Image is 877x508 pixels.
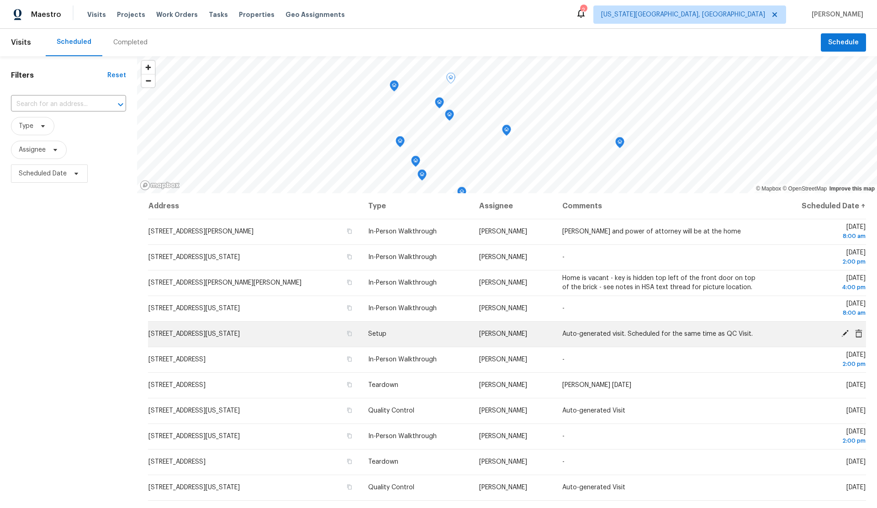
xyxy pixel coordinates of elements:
span: [DATE] [778,224,866,241]
span: - [562,254,565,260]
th: Scheduled Date ↑ [771,193,866,219]
span: [STREET_ADDRESS][US_STATE] [148,331,240,337]
div: Map marker [411,156,420,170]
div: Map marker [435,97,444,111]
span: [PERSON_NAME] [479,407,527,414]
span: [DATE] [778,429,866,445]
span: [DATE] [846,484,866,491]
span: [PERSON_NAME] [479,382,527,388]
button: Copy Address [345,227,354,235]
a: Mapbox [756,185,781,192]
span: Maestro [31,10,61,19]
span: Visits [87,10,106,19]
span: [DATE] [778,275,866,292]
button: Copy Address [345,253,354,261]
button: Copy Address [345,355,354,363]
span: [STREET_ADDRESS][US_STATE] [148,484,240,491]
span: Edit [838,329,852,338]
button: Zoom in [142,61,155,74]
span: [DATE] [778,249,866,266]
span: [STREET_ADDRESS][US_STATE] [148,433,240,439]
div: 2 [580,5,586,15]
span: [DATE] [778,301,866,317]
span: Zoom out [142,74,155,87]
div: Map marker [396,136,405,150]
div: 2:00 pm [778,257,866,266]
span: [PERSON_NAME] [DATE] [562,382,631,388]
input: Search for an address... [11,97,100,111]
span: [STREET_ADDRESS][PERSON_NAME] [148,228,254,235]
span: [STREET_ADDRESS][PERSON_NAME][PERSON_NAME] [148,280,301,286]
span: Geo Assignments [285,10,345,19]
div: Scheduled [57,37,91,47]
span: In-Person Walkthrough [368,254,437,260]
button: Copy Address [345,278,354,286]
button: Copy Address [345,329,354,338]
th: Address [148,193,361,219]
span: Type [19,122,33,131]
div: Reset [107,71,126,80]
span: [DATE] [846,382,866,388]
span: [STREET_ADDRESS][US_STATE] [148,305,240,312]
span: [PERSON_NAME] [479,484,527,491]
span: In-Person Walkthrough [368,356,437,363]
a: OpenStreetMap [782,185,827,192]
div: Completed [113,38,148,47]
span: Assignee [19,145,46,154]
a: Improve this map [829,185,875,192]
span: [PERSON_NAME] [479,331,527,337]
a: Mapbox homepage [140,180,180,190]
button: Schedule [821,33,866,52]
span: - [562,433,565,439]
span: [STREET_ADDRESS][US_STATE] [148,254,240,260]
button: Copy Address [345,432,354,440]
span: Visits [11,32,31,53]
span: - [562,459,565,465]
button: Copy Address [345,457,354,466]
div: 8:00 am [778,308,866,317]
span: Quality Control [368,484,414,491]
span: [PERSON_NAME] [479,433,527,439]
span: In-Person Walkthrough [368,280,437,286]
span: Auto-generated visit. Scheduled for the same time as QC Visit. [562,331,753,337]
span: Scheduled Date [19,169,67,178]
span: - [562,356,565,363]
th: Comments [555,193,771,219]
span: Home is vacant - key is hidden top left of the front door on top of the brick - see notes in HSA ... [562,275,755,291]
span: [PERSON_NAME] [479,228,527,235]
span: [STREET_ADDRESS] [148,459,206,465]
div: Map marker [417,169,427,184]
div: Map marker [457,187,466,201]
span: Auto-generated Visit [562,484,625,491]
button: Copy Address [345,406,354,414]
span: [PERSON_NAME] [479,305,527,312]
th: Assignee [472,193,555,219]
span: In-Person Walkthrough [368,228,437,235]
div: Map marker [446,73,455,87]
span: [DATE] [846,407,866,414]
canvas: Map [137,56,877,193]
button: Copy Address [345,381,354,389]
span: Cancel [852,329,866,338]
span: [DATE] [846,459,866,465]
span: Quality Control [368,407,414,414]
div: Map marker [615,137,624,151]
span: Teardown [368,382,398,388]
span: [PERSON_NAME] [479,254,527,260]
span: [US_STATE][GEOGRAPHIC_DATA], [GEOGRAPHIC_DATA] [601,10,765,19]
div: 8:00 am [778,232,866,241]
span: [PERSON_NAME] [479,459,527,465]
span: In-Person Walkthrough [368,433,437,439]
span: [PERSON_NAME] [808,10,863,19]
span: Teardown [368,459,398,465]
span: [PERSON_NAME] and power of attorney will be at the home [562,228,741,235]
span: [STREET_ADDRESS] [148,382,206,388]
span: Properties [239,10,275,19]
span: In-Person Walkthrough [368,305,437,312]
span: Setup [368,331,386,337]
div: Map marker [445,110,454,124]
button: Copy Address [345,304,354,312]
div: 2:00 pm [778,436,866,445]
span: [PERSON_NAME] [479,280,527,286]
